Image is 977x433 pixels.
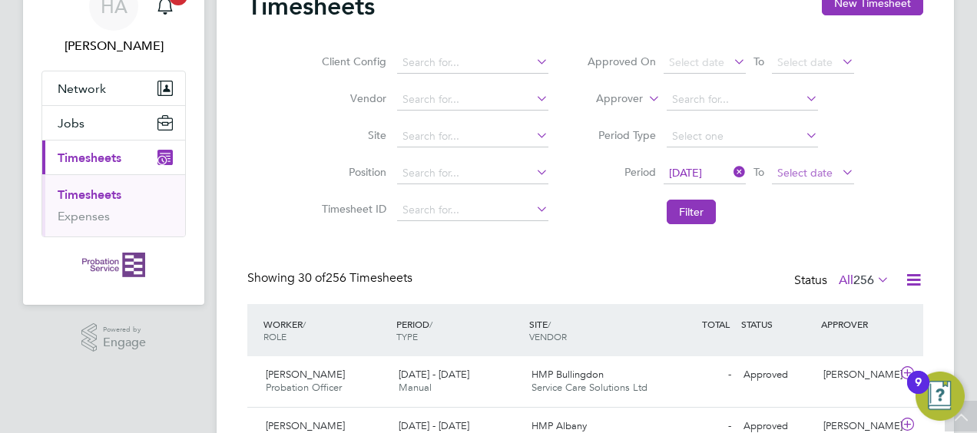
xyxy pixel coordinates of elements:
[817,362,897,388] div: [PERSON_NAME]
[392,310,525,350] div: PERIOD
[266,368,345,381] span: [PERSON_NAME]
[587,55,656,68] label: Approved On
[399,368,469,381] span: [DATE] - [DATE]
[58,187,121,202] a: Timesheets
[260,310,392,350] div: WORKER
[532,368,604,381] span: HMP Bullingdon
[58,81,106,96] span: Network
[42,140,185,174] button: Timesheets
[42,71,185,105] button: Network
[317,55,386,68] label: Client Config
[298,270,326,286] span: 30 of
[397,89,548,111] input: Search for...
[41,253,186,277] a: Go to home page
[587,128,656,142] label: Period Type
[58,150,121,165] span: Timesheets
[399,419,469,432] span: [DATE] - [DATE]
[42,174,185,236] div: Timesheets
[669,55,724,69] span: Select date
[397,52,548,74] input: Search for...
[749,162,769,182] span: To
[266,381,342,394] span: Probation Officer
[574,91,643,107] label: Approver
[263,330,286,342] span: ROLE
[532,381,647,394] span: Service Care Solutions Ltd
[529,330,567,342] span: VENDOR
[737,362,817,388] div: Approved
[853,273,874,288] span: 256
[587,165,656,179] label: Period
[103,336,146,349] span: Engage
[82,253,144,277] img: probationservice-logo-retina.png
[669,166,702,180] span: [DATE]
[397,126,548,147] input: Search for...
[429,318,432,330] span: /
[103,323,146,336] span: Powered by
[298,270,412,286] span: 256 Timesheets
[916,372,965,421] button: Open Resource Center, 9 new notifications
[399,381,432,394] span: Manual
[58,116,84,131] span: Jobs
[548,318,551,330] span: /
[657,362,737,388] div: -
[532,419,587,432] span: HMP Albany
[915,382,922,402] div: 9
[667,200,716,224] button: Filter
[266,419,345,432] span: [PERSON_NAME]
[817,310,897,338] div: APPROVER
[839,273,889,288] label: All
[702,318,730,330] span: TOTAL
[58,209,110,223] a: Expenses
[317,91,386,105] label: Vendor
[317,202,386,216] label: Timesheet ID
[247,270,416,286] div: Showing
[794,270,893,292] div: Status
[397,200,548,221] input: Search for...
[303,318,306,330] span: /
[777,55,833,69] span: Select date
[317,165,386,179] label: Position
[525,310,658,350] div: SITE
[777,166,833,180] span: Select date
[667,126,818,147] input: Select one
[737,310,817,338] div: STATUS
[81,323,147,352] a: Powered byEngage
[42,106,185,140] button: Jobs
[397,163,548,184] input: Search for...
[317,128,386,142] label: Site
[396,330,418,342] span: TYPE
[749,51,769,71] span: To
[41,37,186,55] span: Heidi Abbott
[667,89,818,111] input: Search for...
